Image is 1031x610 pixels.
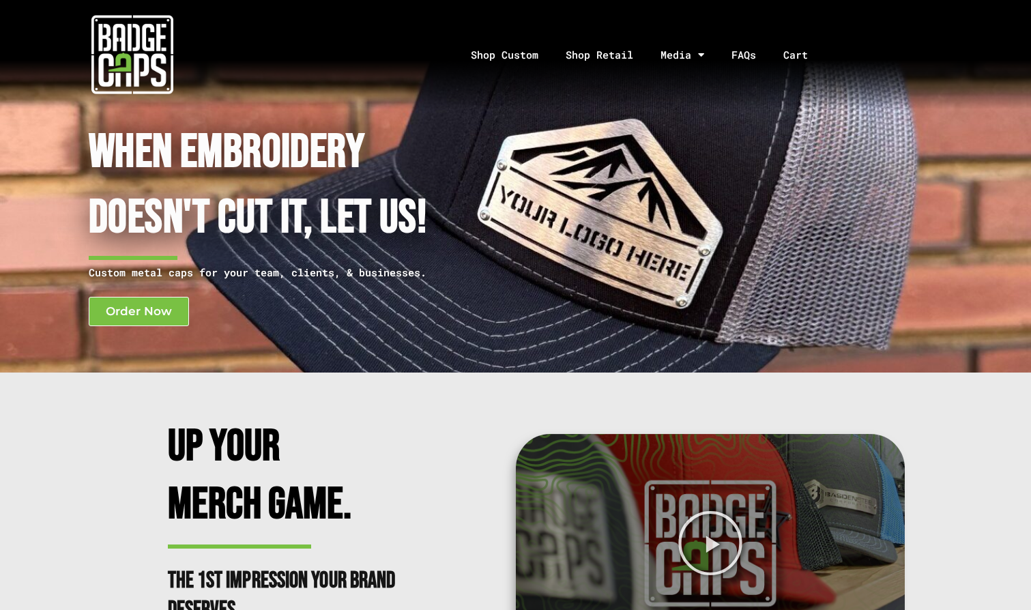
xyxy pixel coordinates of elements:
a: FAQs [718,19,770,91]
a: Cart [770,19,839,91]
span: Order Now [106,306,172,317]
a: Media [647,19,718,91]
img: badgecaps white logo with green acccent [91,14,173,96]
p: Custom metal caps for your team, clients, & businesses. [89,264,457,281]
a: Shop Custom [457,19,552,91]
nav: Menu [265,19,1031,91]
h1: When Embroidery Doesn't cut it, Let Us! [89,120,457,252]
a: Order Now [89,297,189,326]
h2: Up Your Merch Game. [168,418,407,534]
a: Shop Retail [552,19,647,91]
div: Play Video [677,510,744,577]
